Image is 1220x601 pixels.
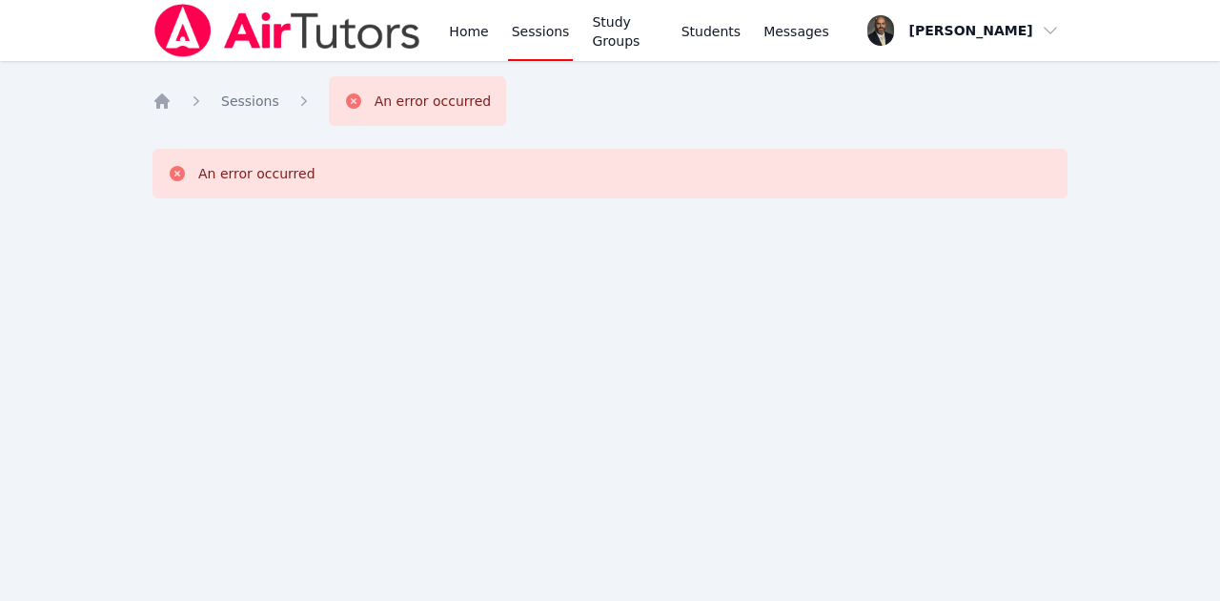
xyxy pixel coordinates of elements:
[375,92,492,111] div: An error occurred
[152,69,1067,134] nav: Breadcrumb
[763,22,829,41] span: Messages
[152,4,422,57] img: Air Tutors
[329,69,507,134] a: An error occurred
[221,92,279,111] a: Sessions
[198,164,315,183] div: An error occurred
[221,93,279,109] span: Sessions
